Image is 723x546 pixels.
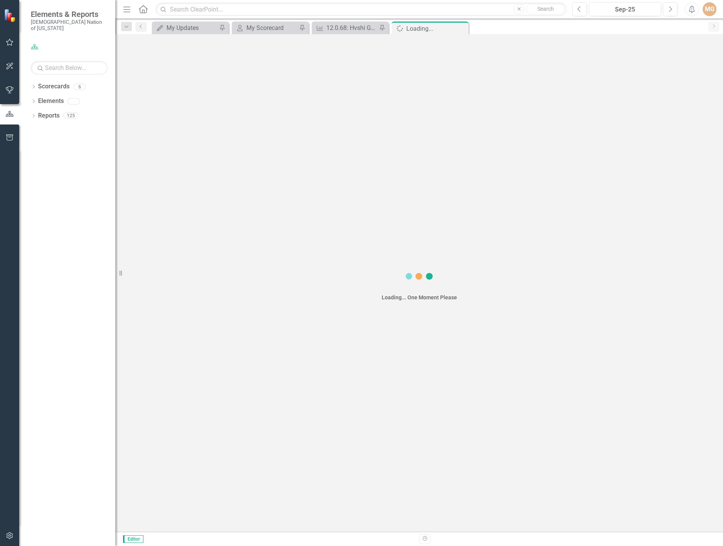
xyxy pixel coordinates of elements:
[526,4,565,15] button: Search
[234,23,297,33] a: My Scorecard
[156,3,567,16] input: Search ClearPoint...
[537,6,554,12] span: Search
[589,2,661,16] button: Sep-25
[314,23,377,33] a: 12.0.68: Hvshi Gift Shop Inventory KPIs
[31,19,108,32] small: [DEMOGRAPHIC_DATA] Nation of [US_STATE]
[31,61,108,75] input: Search Below...
[154,23,217,33] a: My Updates
[73,83,86,90] div: 6
[38,97,64,106] a: Elements
[38,111,60,120] a: Reports
[326,23,377,33] div: 12.0.68: Hvshi Gift Shop Inventory KPIs
[592,5,658,14] div: Sep-25
[246,23,297,33] div: My Scorecard
[4,9,17,22] img: ClearPoint Strategy
[382,294,457,301] div: Loading... One Moment Please
[38,82,70,91] a: Scorecards
[63,113,78,119] div: 125
[123,535,143,543] span: Editor
[166,23,217,33] div: My Updates
[406,24,467,33] div: Loading...
[31,10,108,19] span: Elements & Reports
[703,2,716,16] button: MG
